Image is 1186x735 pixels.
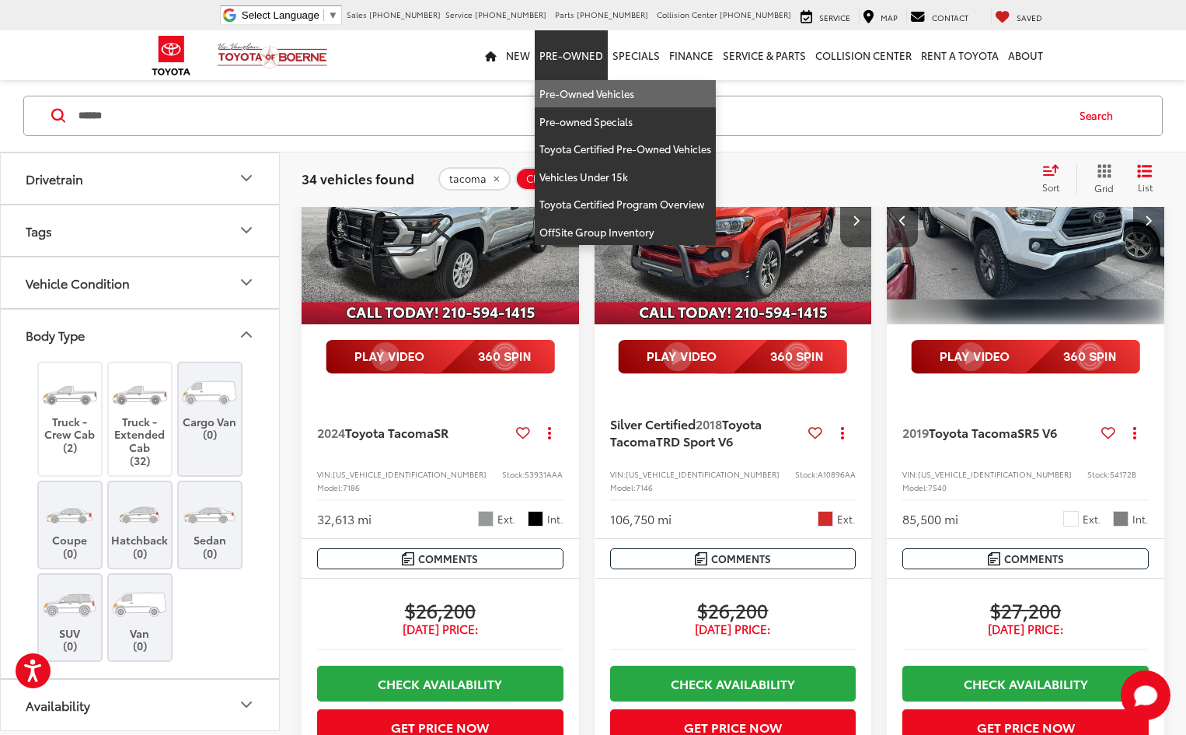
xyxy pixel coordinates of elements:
[626,468,780,480] span: [US_VEHICLE_IDENTIFICATION_NUMBER]
[1,152,281,203] button: DrivetrainDrivetrain
[326,340,555,374] img: full motion video
[39,490,102,560] label: Coupe (0)
[840,193,871,247] button: Next image
[887,116,1167,326] img: 2019 Toyota Tacoma SR5 V6
[39,583,102,653] label: SUV (0)
[1003,30,1048,80] a: About
[317,423,345,441] span: 2024
[797,9,854,24] a: Service
[929,423,1017,441] span: Toyota Tacoma
[902,598,1149,621] span: $27,200
[317,510,371,528] div: 32,613 mi
[40,490,99,534] img: Coupe
[837,512,856,527] span: Ext.
[535,30,608,80] a: Pre-Owned
[859,9,902,24] a: Map
[1121,670,1170,720] button: Toggle Chat Window
[242,9,319,21] span: Select Language
[841,426,844,439] span: dropdown dots
[302,169,414,187] span: 34 vehicles found
[881,12,898,23] span: Map
[1042,180,1059,194] span: Sort
[887,116,1167,324] div: 2019 Toyota Tacoma SR5 V6 2
[237,221,256,240] div: Tags
[1121,670,1170,720] svg: Start Chat
[928,481,947,493] span: 7540
[26,327,85,341] div: Body Type
[1063,511,1079,527] span: White
[1133,193,1164,247] button: Next image
[40,583,99,626] img: SUV
[402,552,414,565] img: Comments
[180,371,239,415] img: Cargo Van
[449,173,487,185] span: tacoma
[110,490,169,534] img: Hatchback
[902,423,929,441] span: 2019
[110,583,169,626] img: Van
[902,621,1149,637] span: [DATE] Price:
[906,9,972,24] a: Contact
[535,163,716,191] a: Vehicles Under 15k
[438,167,511,191] button: remove tacoma
[696,415,722,432] span: 2018
[610,468,626,480] span: VIN:
[179,490,242,560] label: Sedan (0)
[695,552,707,565] img: Comments
[902,666,1149,701] a: Check Availability
[77,97,1065,135] form: Search by Make, Model, or Keyword
[1,257,281,307] button: Vehicle ConditionVehicle Condition
[902,481,928,493] span: Model:
[1137,180,1153,194] span: List
[1125,163,1164,194] button: List View
[988,552,1000,565] img: Comments
[301,116,581,324] div: 2024 Toyota Tacoma SR 0
[547,512,563,527] span: Int.
[1132,512,1149,527] span: Int.
[1034,163,1076,194] button: Select sort value
[40,371,99,415] img: Truck - Crew Cab
[497,512,516,527] span: Ext.
[610,415,762,450] span: Toyota Tacoma
[26,698,90,712] div: Availability
[1076,163,1125,194] button: Grid View
[1113,511,1128,527] span: Cement Gray
[610,415,696,432] span: Silver Certified
[720,9,791,20] span: [PHONE_NUMBER]
[911,340,1140,374] img: full motion video
[656,432,733,450] span: TRD Sport V6
[237,273,256,292] div: Vehicle Condition
[109,490,172,560] label: Hatchback (0)
[301,116,581,326] img: 2024 Toyota Tacoma SR
[317,621,563,637] span: [DATE] Price:
[317,468,333,480] span: VIN:
[26,222,52,237] div: Tags
[418,551,478,566] span: Comments
[718,30,811,80] a: Service & Parts: Opens in a new tab
[1004,551,1064,566] span: Comments
[594,116,874,324] a: 2018 Toyota Tacoma TRD Sport V62018 Toyota Tacoma TRD Sport V62018 Toyota Tacoma TRD Sport V62018...
[828,418,856,446] button: Actions
[594,116,874,326] img: 2018 Toyota Tacoma TRD Sport V6
[323,9,324,21] span: ​
[1,309,281,359] button: Body TypeBody Type
[343,481,360,493] span: 7186
[1121,418,1149,446] button: Actions
[526,173,567,185] span: Clear All
[347,9,367,20] span: Sales
[535,108,716,136] a: Pre-owned Specials
[811,30,916,80] a: Collision Center
[445,9,473,20] span: Service
[475,9,546,20] span: [PHONE_NUMBER]
[1065,96,1135,135] button: Search
[317,598,563,621] span: $26,200
[480,30,501,80] a: Home
[317,481,343,493] span: Model:
[548,426,551,439] span: dropdown dots
[916,30,1003,80] a: Rent a Toyota
[818,468,856,480] span: A10896AA
[577,9,648,20] span: [PHONE_NUMBER]
[515,167,577,191] button: Clear All
[110,371,169,415] img: Truck - Extended Cab
[902,510,958,528] div: 85,500 mi
[179,371,242,441] label: Cargo Van (0)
